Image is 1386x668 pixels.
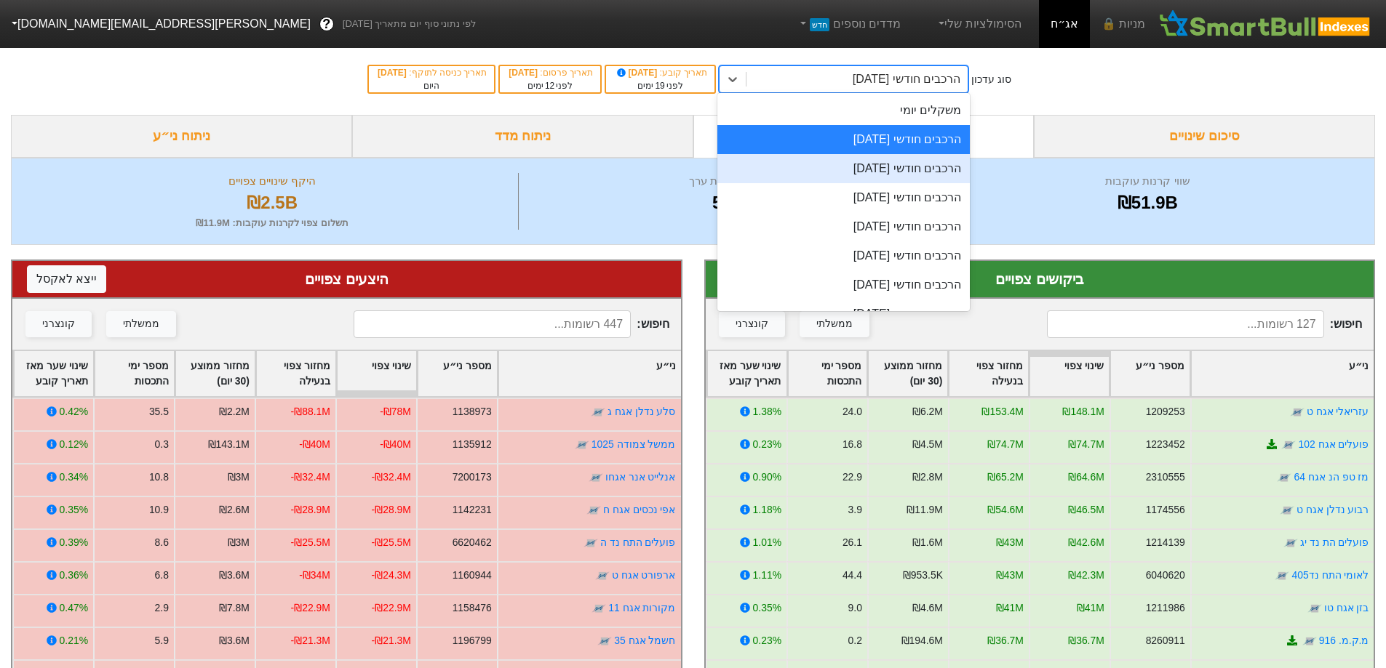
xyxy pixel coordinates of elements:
[219,502,250,518] div: ₪2.6M
[717,212,970,241] div: הרכבים חודשי [DATE]
[995,600,1023,616] div: ₪41M
[453,470,492,485] div: 7200173
[1323,602,1369,613] a: בזן אגח טו
[736,316,768,332] div: קונצרני
[219,568,250,583] div: ₪3.6M
[1068,437,1104,452] div: ₪74.7M
[291,404,330,419] div: -₪88.1M
[1068,535,1104,550] div: ₪42.6M
[291,502,330,518] div: -₪28.9M
[343,17,476,31] span: לפי נתוני סוף יום מתאריך [DATE]
[418,351,497,396] div: Toggle SortBy
[291,535,330,550] div: -₪25.5M
[912,470,942,485] div: ₪2.8M
[507,79,593,92] div: לפני ימים
[902,568,942,583] div: ₪953.5K
[380,437,411,452] div: -₪40M
[1157,9,1374,39] img: SmartBull
[608,602,675,613] a: מקורות אגח 11
[575,438,589,452] img: tase link
[1279,503,1294,518] img: tase link
[27,268,666,290] div: היצעים צפויים
[842,568,861,583] div: 44.4
[453,404,492,419] div: 1138973
[219,633,250,648] div: ₪3.6M
[1298,438,1369,450] a: פועלים אגח 102
[586,503,601,518] img: tase link
[372,502,411,518] div: -₪28.9M
[1145,404,1184,419] div: 1209253
[354,310,631,338] input: 447 רשומות...
[1299,536,1369,548] a: פועלים הת נד יג
[372,568,411,583] div: -₪24.3M
[597,634,612,648] img: tase link
[30,190,514,216] div: ₪2.5B
[791,9,907,39] a: מדדים נוספיםחדש
[912,535,942,550] div: ₪1.6M
[717,154,970,183] div: הרכבים חודשי [DATE]
[299,568,330,583] div: -₪34M
[707,351,786,396] div: Toggle SortBy
[603,504,676,515] a: אפי נכסים אגח ח
[423,81,439,91] span: היום
[600,536,676,548] a: פועלים התח נד ה
[354,310,669,338] span: חיפוש :
[60,600,88,616] div: 0.47%
[1302,634,1316,648] img: tase link
[1289,405,1304,419] img: tase link
[1291,569,1369,581] a: לאומי התח נד405
[60,535,88,550] div: 0.39%
[1318,635,1369,646] a: מ.ק.מ. 916
[752,404,781,419] div: 1.38%
[842,470,861,485] div: 22.9
[584,536,598,550] img: tase link
[228,470,250,485] div: ₪3M
[1068,470,1104,485] div: ₪64.6M
[592,438,676,450] a: ממשל צמודה 1025
[613,79,707,92] div: לפני ימים
[752,502,781,518] div: 1.18%
[1294,471,1369,483] a: מז טפ הנ אגח 64
[912,437,942,452] div: ₪4.5M
[717,299,970,329] div: הרכבים חודשי [DATE]
[291,633,330,648] div: -₪21.3M
[615,68,660,78] span: [DATE]
[614,635,675,646] a: חשמל אגח 35
[453,437,492,452] div: 1135912
[1145,568,1184,583] div: 6040620
[60,470,88,485] div: 0.34%
[907,502,943,518] div: ₪11.9M
[1047,310,1362,338] span: חיפוש :
[123,316,159,332] div: ממשלתי
[372,633,411,648] div: -₪21.3M
[95,351,174,396] div: Toggle SortBy
[842,535,861,550] div: 26.1
[60,437,88,452] div: 0.12%
[719,311,785,337] button: קונצרני
[720,268,1360,290] div: ביקושים צפויים
[1145,600,1184,616] div: 1211986
[453,535,492,550] div: 6620462
[901,633,942,648] div: ₪194.6M
[372,470,411,485] div: -₪32.4M
[752,568,781,583] div: 1.11%
[608,406,676,417] a: סלע נדלן אגח ג
[987,470,1024,485] div: ₪65.2M
[1034,115,1375,158] div: סיכום שינויים
[1307,601,1321,616] img: tase link
[522,190,931,216] div: 574
[522,173,931,190] div: מספר ניירות ערך
[509,68,540,78] span: [DATE]
[30,216,514,230] div: תשלום צפוי לקרנות עוקבות : ₪11.9M
[14,351,93,396] div: Toggle SortBy
[1047,310,1324,338] input: 127 רשומות...
[1275,568,1289,583] img: tase link
[939,190,1356,216] div: ₪51.9B
[717,241,970,270] div: הרכבים חודשי [DATE]
[842,437,861,452] div: 16.8
[1283,536,1297,550] img: tase link
[372,600,411,616] div: -₪22.9M
[1068,502,1104,518] div: ₪46.5M
[1076,600,1104,616] div: ₪41M
[1145,633,1184,648] div: 8260911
